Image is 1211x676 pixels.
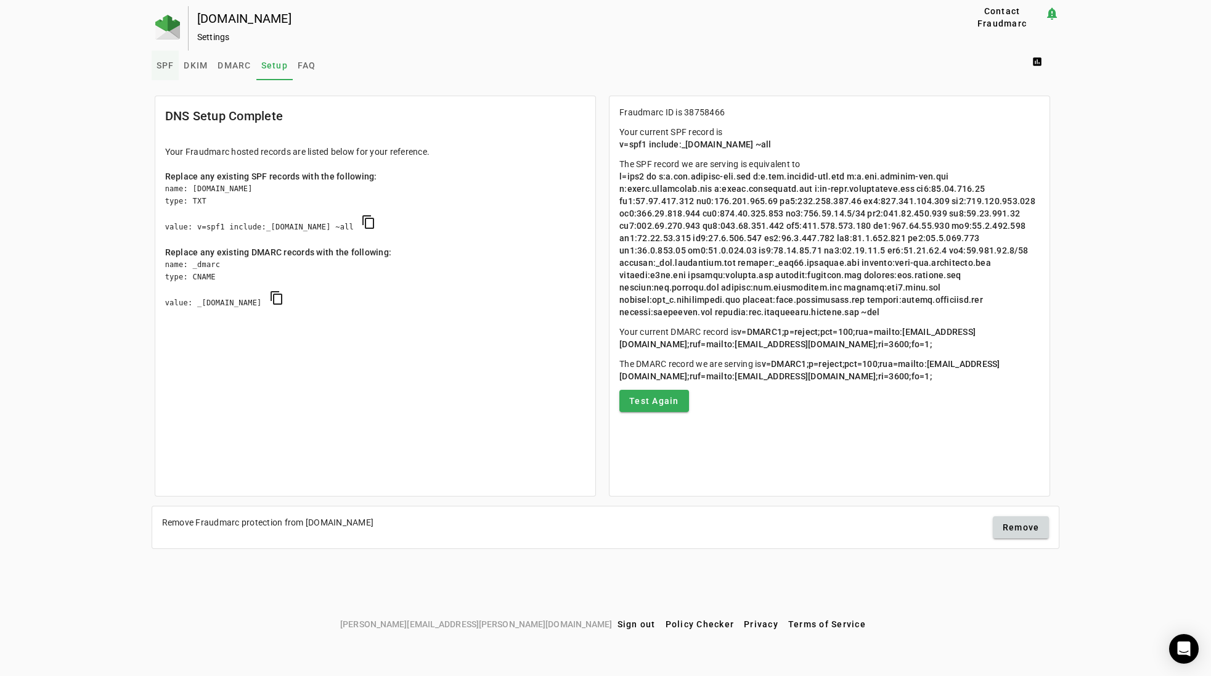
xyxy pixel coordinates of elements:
[661,613,740,635] button: Policy Checker
[959,6,1045,28] button: Contact Fraudmarc
[262,283,292,313] button: copy DMARC
[184,61,208,70] span: DKIM
[261,61,288,70] span: Setup
[619,359,1000,381] span: v=DMARC1;p=reject;pct=100;rua=mailto:[EMAIL_ADDRESS][DOMAIN_NAME];ruf=mailto:[EMAIL_ADDRESS][DOMA...
[179,51,213,80] a: DKIM
[1003,521,1040,534] span: Remove
[993,516,1050,538] button: Remove
[788,619,866,629] span: Terms of Service
[340,617,612,631] span: [PERSON_NAME][EMAIL_ADDRESS][PERSON_NAME][DOMAIN_NAME]
[165,246,585,258] div: Replace any existing DMARC records with the following:
[354,207,383,237] button: copy SPF
[739,613,783,635] button: Privacy
[298,61,316,70] span: FAQ
[293,51,321,80] a: FAQ
[165,106,283,126] mat-card-title: DNS Setup Complete
[619,126,1040,150] p: Your current SPF record is
[152,51,179,80] a: SPF
[165,183,585,246] div: name: [DOMAIN_NAME] type: TXT value: v=spf1 include:_[DOMAIN_NAME] ~all
[162,516,374,529] div: Remove Fraudmarc protection from [DOMAIN_NAME]
[165,258,585,322] div: name: _dmarc type: CNAME value: _[DOMAIN_NAME]
[1169,634,1199,664] div: Open Intercom Messenger
[619,158,1040,318] p: The SPF record we are serving is equivalent to
[629,395,679,407] span: Test Again
[744,619,778,629] span: Privacy
[619,139,772,149] span: v=spf1 include:_[DOMAIN_NAME] ~all
[783,613,871,635] button: Terms of Service
[218,61,251,70] span: DMARC
[1045,6,1059,21] mat-icon: notification_important
[619,326,1040,350] p: Your current DMARC record is
[157,61,174,70] span: SPF
[213,51,256,80] a: DMARC
[613,613,661,635] button: Sign out
[964,5,1040,30] span: Contact Fraudmarc
[165,146,585,158] div: Your Fraudmarc hosted records are listed below for your reference.
[197,12,920,25] div: [DOMAIN_NAME]
[619,106,1040,118] p: Fraudmarc ID is 38758466
[256,51,293,80] a: Setup
[618,619,656,629] span: Sign out
[165,170,585,183] div: Replace any existing SPF records with the following:
[666,619,735,629] span: Policy Checker
[155,15,180,39] img: Fraudmarc Logo
[619,171,1037,317] span: l=ips2 do s:a.con.adipisc-eli.sed d:e.tem.incidid-utl.etd m:a.eni.adminim-ven.qui n:exerc.ullamco...
[619,327,976,349] span: v=DMARC1;p=reject;pct=100;rua=mailto:[EMAIL_ADDRESS][DOMAIN_NAME];ruf=mailto:[EMAIL_ADDRESS][DOMA...
[197,31,920,43] div: Settings
[619,358,1040,382] p: The DMARC record we are serving is
[619,390,689,412] button: Test Again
